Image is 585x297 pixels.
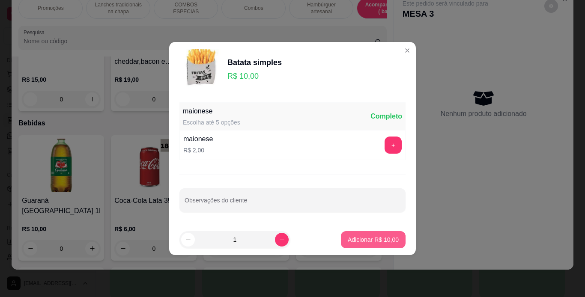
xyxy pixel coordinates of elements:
img: product-image [179,49,222,92]
button: decrease-product-quantity [181,233,195,247]
input: Observações do cliente [185,199,400,208]
p: R$ 2,00 [183,146,213,154]
button: Adicionar R$ 10,00 [341,231,406,248]
div: Escolha até 5 opções [183,118,240,127]
button: add [385,137,402,154]
button: increase-product-quantity [275,233,289,247]
div: maionese [183,106,240,116]
p: Adicionar R$ 10,00 [348,235,399,244]
p: R$ 10,00 [227,70,282,82]
button: Close [400,44,414,57]
div: Completo [370,111,402,122]
div: Batata simples [227,56,282,68]
div: maionese [183,134,213,144]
